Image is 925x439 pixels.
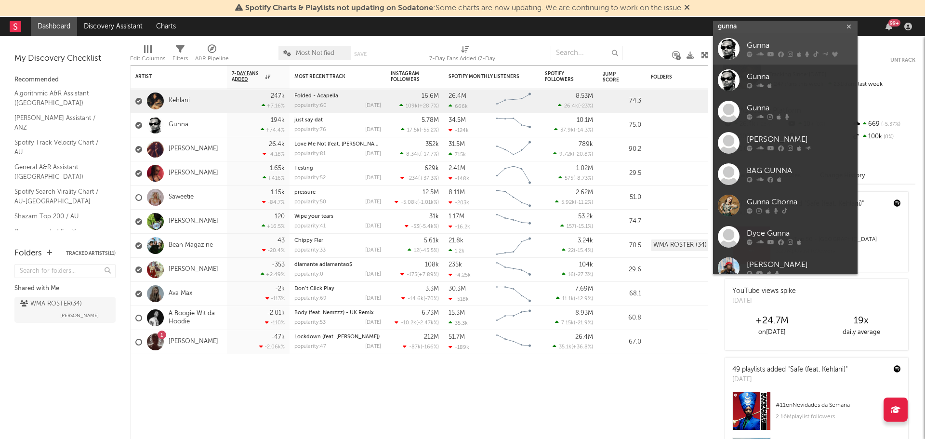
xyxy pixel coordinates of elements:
svg: Chart title [492,186,535,210]
span: 109k [406,104,418,109]
div: 43 [277,238,285,244]
div: 68.1 [603,288,641,300]
span: -175 [407,272,417,278]
div: +74.4 % [261,127,285,133]
div: ( ) [401,127,439,133]
a: Gunna [169,121,188,129]
div: 3.3M [425,286,439,292]
button: Tracked Artists(11) [66,251,116,256]
div: Folders [14,248,42,259]
div: 715k [449,151,466,158]
div: -113 % [265,295,285,302]
div: -2k [275,286,285,292]
div: 70.5 [603,240,641,252]
div: 629k [424,165,439,172]
div: [DATE] [365,200,381,205]
a: Shazam Top 200 / AU [14,211,106,222]
span: -14.3 % [575,128,592,133]
div: -353 [272,262,285,268]
div: popularity: 52 [294,175,326,181]
button: Save [354,52,367,57]
span: 575 [565,176,573,181]
svg: Chart title [492,306,535,330]
div: 35.3k [449,320,468,326]
span: -5.08k [401,200,417,205]
div: [DATE] [365,296,381,301]
div: Artist [135,74,208,80]
div: 26.4M [575,334,593,340]
div: 1.65k [270,165,285,172]
div: +24.7M [727,315,817,327]
div: 1.15k [271,189,285,196]
div: ( ) [562,247,593,253]
div: popularity: 41 [294,224,326,229]
div: popularity: 60 [294,103,327,108]
div: Jump Score [603,71,627,83]
div: popularity: 76 [294,127,326,133]
div: on [DATE] [727,327,817,338]
div: ( ) [553,151,593,157]
span: -10.2k [401,320,416,326]
a: Spotify Search Virality Chart / AU-[GEOGRAPHIC_DATA] [14,186,106,206]
div: 6.73M [422,310,439,316]
a: A Boogie Wit da Hoodie [169,310,222,326]
div: ( ) [555,319,593,326]
svg: Chart title [492,137,535,161]
span: -23 % [580,104,592,109]
div: 7.69M [575,286,593,292]
div: ( ) [553,344,593,350]
div: 666k [449,103,468,109]
span: 37.9k [560,128,574,133]
span: 7-Day Fans Added [232,71,263,82]
a: Ava Max [169,290,192,298]
div: +2.49 % [261,271,285,278]
input: Search... [551,46,623,60]
div: 16.6M [422,93,439,99]
div: popularity: 33 [294,248,326,253]
div: 8.93M [575,310,593,316]
span: -12.9 % [575,296,592,302]
div: [DATE] [365,344,381,349]
span: -15.4 % [575,248,592,253]
div: Gunna Chorna [747,197,853,208]
a: Spotify Track Velocity Chart / AU [14,137,106,157]
a: pressure [294,190,316,195]
span: 5.92k [561,200,575,205]
a: Dyce Gunna [713,221,858,253]
div: Gunna [747,103,853,114]
span: -5.37 % [880,122,900,127]
div: [DATE] [365,248,381,253]
a: Love Me Not (feat. [PERSON_NAME][GEOGRAPHIC_DATA]) [294,142,439,147]
div: 104k [579,262,593,268]
div: -189k [449,344,469,350]
a: Wipe your tears [294,214,333,219]
div: ( ) [400,151,439,157]
div: 247k [271,93,285,99]
span: -15.1 % [576,224,592,229]
a: Discovery Assistant [77,17,149,36]
div: 19 x [817,315,906,327]
div: Most Recent Track [294,74,367,80]
div: Folders [651,74,723,80]
div: daily average [817,327,906,338]
a: Kehlani [169,97,190,105]
svg: Chart title [492,330,535,354]
div: pressure [294,190,381,195]
span: -20.8 % [574,152,592,157]
div: ( ) [395,199,439,205]
div: 15.3M [449,310,465,316]
div: ( ) [555,199,593,205]
div: 108k [425,262,439,268]
span: 35.1k [559,345,571,350]
div: [DATE] [365,103,381,108]
span: [PERSON_NAME] [60,310,99,321]
div: 235k [449,262,462,268]
div: 789k [579,141,593,147]
a: Bean Magazine [169,241,213,250]
div: 60.8 [603,312,641,324]
div: Spotify Monthly Listeners [449,74,521,80]
div: 8.53M [576,93,593,99]
div: +16.5 % [262,223,285,229]
div: 67.0 [603,336,641,348]
div: 5.61k [424,238,439,244]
